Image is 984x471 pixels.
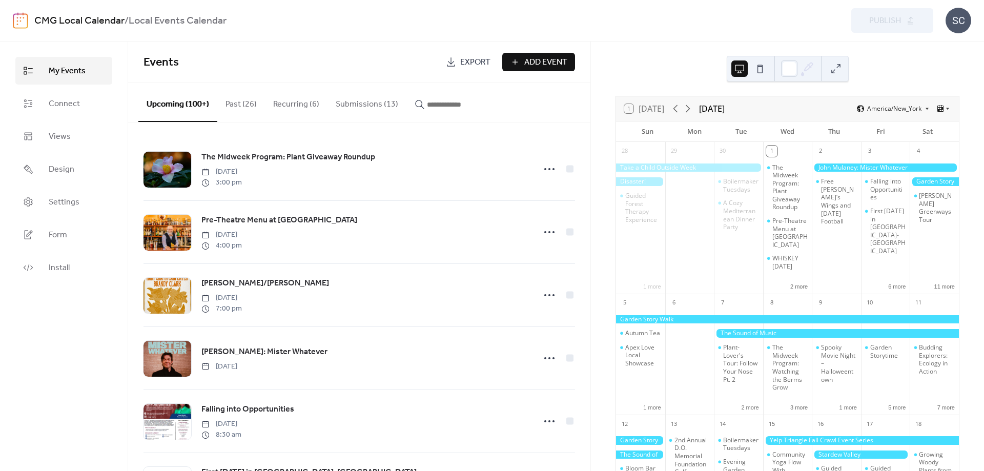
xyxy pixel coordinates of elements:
button: 1 more [639,281,665,290]
div: The Sound of Music [616,450,665,459]
button: 6 more [884,281,910,290]
div: The Midweek Program: Plant Giveaway Roundup [763,163,812,212]
div: Garden Story Walk [910,177,959,186]
a: The Midweek Program: Plant Giveaway Roundup [201,151,375,164]
div: Mon [671,121,717,142]
div: Budding Explorers: Ecology in Action [919,343,955,375]
a: Settings [15,188,112,216]
div: Garden Story Walk [616,315,959,324]
span: My Events [49,65,86,77]
div: Autumn Tea [625,329,660,337]
div: Fri [857,121,904,142]
a: [PERSON_NAME]: Mister Whatever [201,345,327,359]
span: Design [49,163,74,176]
div: Sun [624,121,671,142]
div: 30 [717,146,728,157]
div: The Midweek Program: Watching the Berms Grow [763,343,812,392]
div: WHISKEY WEDNESDAY [763,254,812,270]
div: A Cozy Mediterranean Dinner Party [723,199,759,231]
div: Plant-Lover's Tour: Follow Your Nose Pt. 2 [723,343,759,383]
span: Form [49,229,67,241]
div: Apex Love Local Showcase [625,343,661,367]
div: First [DATE] in [GEOGRAPHIC_DATA]-[GEOGRAPHIC_DATA] [870,207,906,255]
button: Past (26) [217,83,265,121]
div: Falling into Opportunities [861,177,910,201]
div: 9 [815,297,826,309]
img: logo [13,12,28,29]
span: [PERSON_NAME]: Mister Whatever [201,346,327,358]
div: The Midweek Program: Plant Giveaway Roundup [772,163,808,212]
b: / [125,11,129,31]
div: Stardew Valley [812,450,910,459]
span: [DATE] [201,419,241,429]
div: Take a Child Outside Week [616,163,763,172]
div: Free Gussie’s Wings and Thursday Football [812,177,861,226]
button: 11 more [930,281,959,290]
div: The Midweek Program: Watching the Berms Grow [772,343,808,392]
div: Autumn Tea [616,329,665,337]
div: 13 [668,418,680,429]
b: Local Events Calendar [129,11,227,31]
span: Events [143,51,179,74]
a: Connect [15,90,112,117]
div: First Friday in Downtown Fuquay-Varina [861,207,910,255]
div: Cary Greenways Tour [910,192,959,223]
div: 5 [619,297,630,309]
span: [DATE] [201,167,242,177]
div: Tue [717,121,764,142]
div: John Mulaney: Mister Whatever [812,163,959,172]
div: [PERSON_NAME] Greenways Tour [919,192,955,223]
span: [DATE] [201,293,242,303]
button: 5 more [884,402,910,411]
div: 16 [815,418,826,429]
div: WHISKEY [DATE] [772,254,808,270]
div: Guided Forest Therapy Experience [625,192,661,223]
a: [PERSON_NAME]/[PERSON_NAME] [201,277,329,290]
div: 17 [864,418,875,429]
span: Add Event [524,56,567,69]
div: 3 [864,146,875,157]
div: Garden Storytime [870,343,906,359]
span: 7:00 pm [201,303,242,314]
div: 10 [864,297,875,309]
span: Connect [49,98,80,110]
div: Apex Love Local Showcase [616,343,665,367]
span: Pre-Theatre Menu at [GEOGRAPHIC_DATA] [201,214,357,227]
div: Guided Forest Therapy Experience [616,192,665,223]
div: Pre-Theatre Menu at Alley Twenty Six [763,217,812,249]
div: Thu [811,121,857,142]
div: Spooky Movie Night – Halloweentown [812,343,861,383]
span: America/New_York [867,106,921,112]
div: Spooky Movie Night – Halloweentown [821,343,857,383]
div: [DATE] [699,103,725,115]
div: 6 [668,297,680,309]
span: Install [49,262,70,274]
div: Falling into Opportunities [870,177,906,201]
button: Recurring (6) [265,83,327,121]
div: Wed [764,121,811,142]
div: SC [946,8,971,33]
button: 1 more [835,402,861,411]
a: Falling into Opportunities [201,403,294,416]
span: 4:00 pm [201,240,242,251]
div: 11 [913,297,924,309]
div: Garden Storytime [861,343,910,359]
div: 12 [619,418,630,429]
a: Export [438,53,498,71]
a: Form [15,221,112,249]
span: 8:30 am [201,429,241,440]
div: Sat [904,121,951,142]
button: Add Event [502,53,575,71]
span: Export [460,56,490,69]
div: 29 [668,146,680,157]
div: A Cozy Mediterranean Dinner Party [714,199,763,231]
a: My Events [15,57,112,85]
div: 28 [619,146,630,157]
a: Views [15,122,112,150]
span: 3:00 pm [201,177,242,188]
div: Yelp Triangle Fall Crawl Event Series [763,436,959,445]
div: Free [PERSON_NAME]’s Wings and [DATE] Football [821,177,857,226]
div: Disaster! [616,177,665,186]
